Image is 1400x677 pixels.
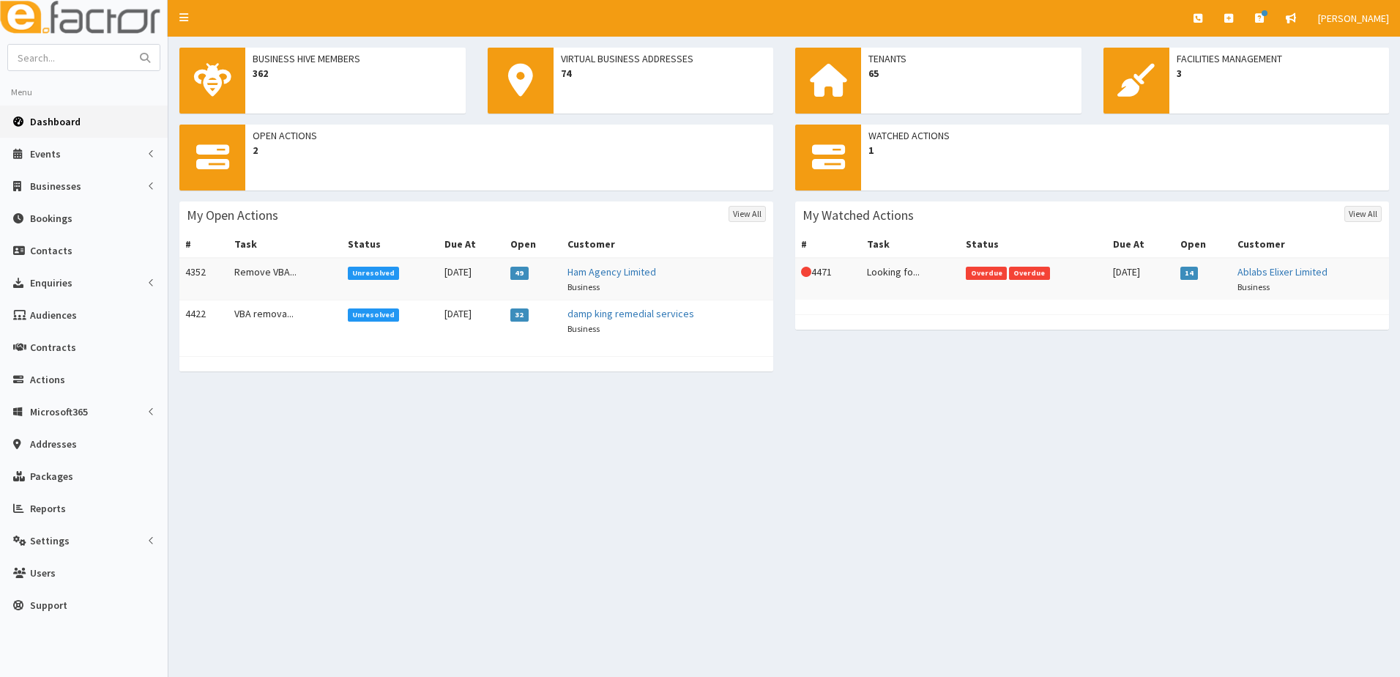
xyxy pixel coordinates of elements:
span: Microsoft365 [30,405,88,418]
span: Settings [30,534,70,547]
h3: My Open Actions [187,209,278,222]
span: Watched Actions [868,128,1382,143]
span: 65 [868,66,1074,81]
span: Packages [30,470,73,483]
span: Addresses [30,437,77,451]
h3: My Watched Actions [803,209,914,222]
span: 49 [510,267,529,280]
a: Ablabs Elixer Limited [1237,265,1328,278]
span: Support [30,599,67,612]
a: View All [1344,206,1382,222]
i: This Action is overdue! [801,267,811,277]
th: Open [1174,231,1232,258]
span: Actions [30,373,65,386]
span: 74 [561,66,767,81]
th: Customer [562,231,773,258]
small: Business [567,281,600,292]
span: Users [30,566,56,580]
span: Unresolved [348,267,400,280]
span: [PERSON_NAME] [1318,12,1389,25]
span: Contacts [30,244,72,257]
span: 14 [1180,267,1199,280]
span: Reports [30,502,66,515]
td: VBA remova... [228,300,341,342]
span: Enquiries [30,276,72,289]
td: 4422 [179,300,228,342]
td: 4352 [179,258,228,300]
th: Due At [439,231,504,258]
span: Bookings [30,212,72,225]
a: View All [729,206,766,222]
td: [DATE] [439,300,504,342]
td: Remove VBA... [228,258,341,300]
a: damp king remedial services [567,307,694,320]
th: Customer [1232,231,1389,258]
span: 2 [253,143,766,158]
th: # [179,231,228,258]
th: Status [342,231,439,258]
input: Search... [8,45,131,70]
th: # [795,231,861,258]
span: Virtual Business Addresses [561,51,767,66]
span: Tenants [868,51,1074,66]
small: Business [567,323,600,334]
span: Overdue [1009,267,1050,280]
td: Looking fo... [861,258,961,300]
span: Contracts [30,341,76,354]
th: Status [960,231,1107,258]
span: Unresolved [348,308,400,322]
th: Due At [1107,231,1174,258]
span: Overdue [966,267,1007,280]
span: 362 [253,66,458,81]
td: 4471 [795,258,861,300]
span: Business Hive Members [253,51,458,66]
a: Ham Agency Limited [567,265,656,278]
td: [DATE] [439,258,504,300]
span: 3 [1177,66,1382,81]
small: Business [1237,281,1270,292]
th: Task [228,231,341,258]
span: Dashboard [30,115,81,128]
span: 32 [510,308,529,322]
span: 1 [868,143,1382,158]
th: Open [504,231,562,258]
span: Open Actions [253,128,766,143]
span: Facilities Management [1177,51,1382,66]
td: [DATE] [1107,258,1174,300]
span: Businesses [30,180,81,193]
span: Events [30,147,61,160]
th: Task [861,231,961,258]
span: Audiences [30,308,77,322]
